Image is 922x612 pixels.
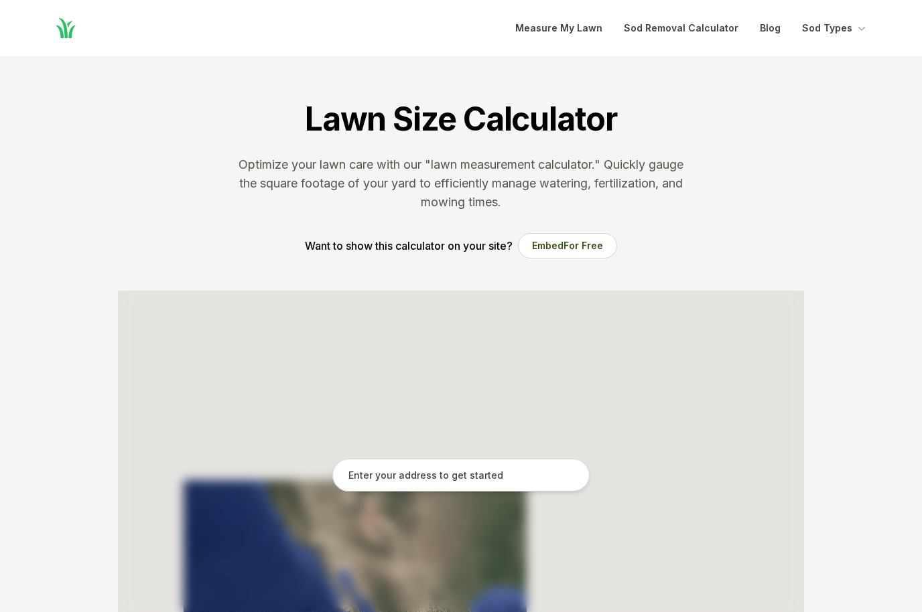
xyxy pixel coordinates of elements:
a: Sod Removal Calculator [624,20,738,36]
button: Sod Types [802,20,868,36]
span: For Free [564,240,603,251]
p: Want to show this calculator on your site? [305,238,513,254]
button: EmbedFor Free [518,233,617,258]
a: Blog [760,20,781,36]
p: Optimize your lawn care with our "lawn measurement calculator." Quickly gauge the square footage ... [236,155,686,212]
h1: Lawn Size Calculator [305,99,617,139]
input: Enter your address to get started [332,459,590,492]
a: Measure My Lawn [515,20,602,36]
